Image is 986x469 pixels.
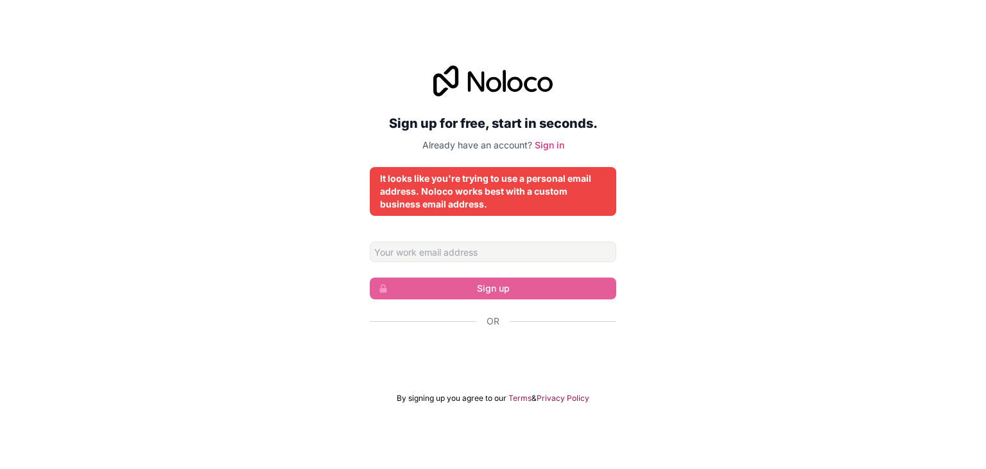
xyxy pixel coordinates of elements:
[370,242,616,262] input: Email address
[380,172,606,211] div: It looks like you're trying to use a personal email address. Noloco works best with a custom busi...
[535,139,564,150] a: Sign in
[487,315,499,328] span: Or
[532,393,537,403] span: &
[370,278,616,299] button: Sign up
[370,112,616,135] h2: Sign up for free, start in seconds.
[508,393,532,403] a: Terms
[537,393,589,403] a: Privacy Policy
[422,139,532,150] span: Already have an account?
[363,342,623,370] iframe: Sign in with Google Button
[397,393,506,403] span: By signing up you agree to our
